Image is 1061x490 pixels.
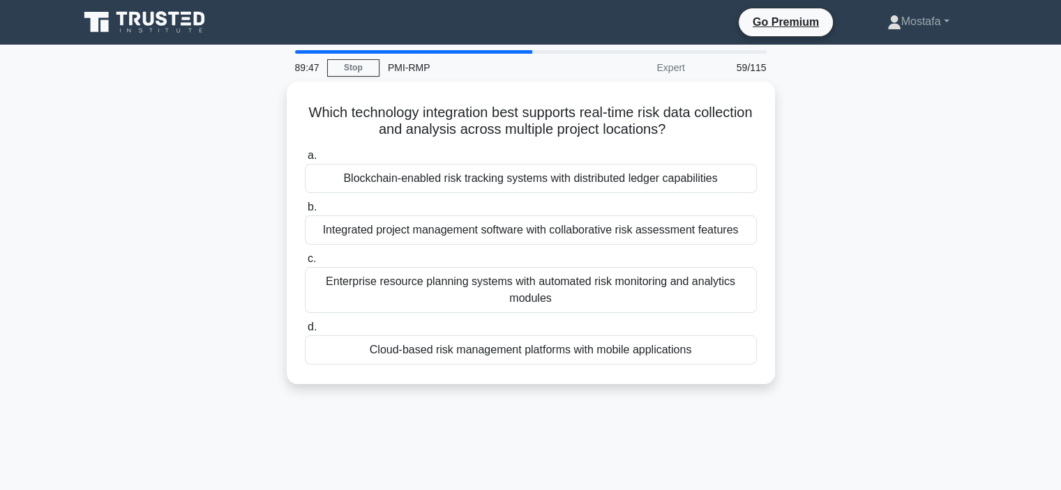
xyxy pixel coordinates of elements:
[327,59,379,77] a: Stop
[854,8,983,36] a: Mostafa
[308,252,316,264] span: c.
[744,13,827,31] a: Go Premium
[287,54,327,82] div: 89:47
[305,215,757,245] div: Integrated project management software with collaborative risk assessment features
[308,201,317,213] span: b.
[571,54,693,82] div: Expert
[308,321,317,332] span: d.
[305,335,757,365] div: Cloud-based risk management platforms with mobile applications
[305,164,757,193] div: Blockchain-enabled risk tracking systems with distributed ledger capabilities
[379,54,571,82] div: PMI-RMP
[303,104,758,139] h5: Which technology integration best supports real-time risk data collection and analysis across mul...
[693,54,775,82] div: 59/115
[308,149,317,161] span: a.
[305,267,757,313] div: Enterprise resource planning systems with automated risk monitoring and analytics modules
